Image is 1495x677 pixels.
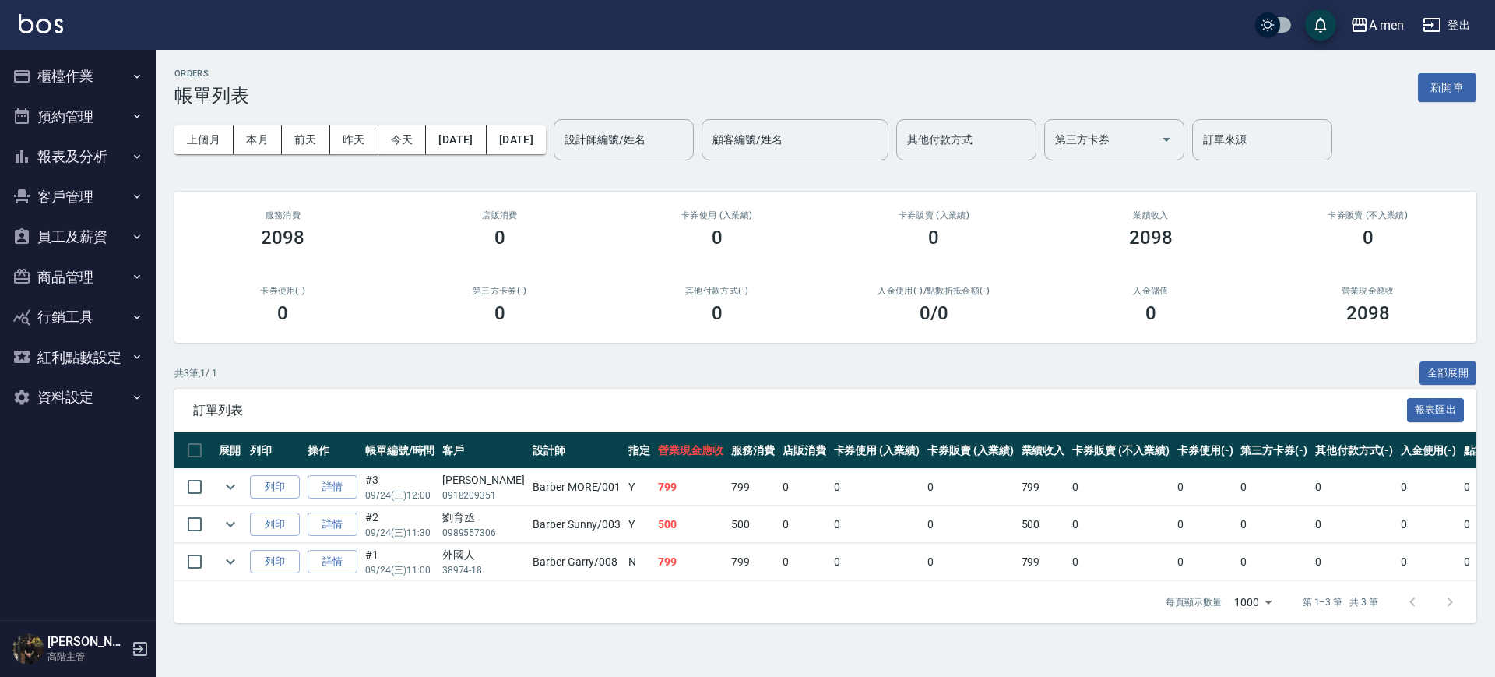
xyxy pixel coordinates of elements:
h3: 0 [712,227,723,249]
img: Logo [19,14,63,33]
td: 500 [1018,506,1069,543]
span: 訂單列表 [193,403,1407,418]
td: 799 [1018,469,1069,506]
h3: 2098 [1129,227,1173,249]
td: 799 [654,469,727,506]
h2: 卡券販賣 (不入業績) [1278,210,1458,220]
button: 報表匯出 [1407,398,1465,422]
td: 0 [1397,544,1461,580]
td: 0 [1173,469,1237,506]
th: 業績收入 [1018,432,1069,469]
td: N [624,544,654,580]
button: 客戶管理 [6,177,149,217]
button: expand row [219,513,242,536]
th: 營業現金應收 [654,432,727,469]
p: 第 1–3 筆 共 3 筆 [1303,595,1378,609]
button: 登出 [1416,11,1476,40]
button: Open [1154,127,1179,152]
button: 今天 [378,125,427,154]
td: 0 [923,506,1018,543]
button: 本月 [234,125,282,154]
td: Y [624,469,654,506]
div: 1000 [1228,581,1278,623]
h2: 其他付款方式(-) [627,286,807,296]
a: 詳情 [308,513,357,537]
td: 0 [1068,544,1173,580]
td: 799 [727,469,779,506]
button: 行銷工具 [6,297,149,337]
h2: 卡券使用(-) [193,286,373,296]
button: save [1305,9,1336,41]
th: 店販消費 [779,432,830,469]
th: 第三方卡券(-) [1236,432,1311,469]
td: 0 [1236,506,1311,543]
td: #1 [361,544,438,580]
button: 前天 [282,125,330,154]
p: 每頁顯示數量 [1166,595,1222,609]
td: 0 [779,469,830,506]
th: 帳單編號/時間 [361,432,438,469]
h2: ORDERS [174,69,249,79]
th: 客戶 [438,432,529,469]
td: 0 [1068,469,1173,506]
button: [DATE] [487,125,546,154]
td: 799 [654,544,727,580]
h2: 營業現金應收 [1278,286,1458,296]
button: 列印 [250,475,300,499]
td: 0 [923,469,1018,506]
h3: 0 [712,302,723,324]
th: 其他付款方式(-) [1311,432,1397,469]
h2: 第三方卡券(-) [410,286,590,296]
h2: 店販消費 [410,210,590,220]
button: 預約管理 [6,97,149,137]
button: 昨天 [330,125,378,154]
td: 0 [1397,506,1461,543]
td: 0 [830,469,924,506]
th: 操作 [304,432,361,469]
button: 新開單 [1418,73,1476,102]
a: 詳情 [308,550,357,574]
h3: 2098 [1346,302,1390,324]
button: 列印 [250,513,300,537]
th: 卡券販賣 (入業績) [923,432,1018,469]
td: 0 [779,544,830,580]
th: 卡券使用 (入業績) [830,432,924,469]
div: [PERSON_NAME] [442,472,525,488]
button: 資料設定 [6,377,149,418]
td: 0 [1311,506,1397,543]
h3: 服務消費 [193,210,373,220]
td: Y [624,506,654,543]
th: 列印 [246,432,304,469]
h3: 0 [494,227,505,249]
td: Barber MORE /001 [529,469,624,506]
a: 新開單 [1418,79,1476,94]
p: 09/24 (三) 12:00 [365,488,434,502]
a: 詳情 [308,475,357,499]
th: 服務消費 [727,432,779,469]
h5: [PERSON_NAME] [47,634,127,650]
p: 09/24 (三) 11:30 [365,526,434,540]
th: 展開 [215,432,246,469]
h3: 0 [928,227,939,249]
td: 0 [1236,469,1311,506]
th: 指定 [624,432,654,469]
h3: 0 [1145,302,1156,324]
td: #3 [361,469,438,506]
button: 全部展開 [1419,361,1477,386]
td: 500 [727,506,779,543]
th: 入金使用(-) [1397,432,1461,469]
td: 500 [654,506,727,543]
h2: 卡券使用 (入業績) [627,210,807,220]
div: 外國人 [442,547,525,563]
td: 0 [830,506,924,543]
td: 0 [1236,544,1311,580]
td: 0 [923,544,1018,580]
button: 櫃檯作業 [6,56,149,97]
td: Barber Garry /008 [529,544,624,580]
button: 報表及分析 [6,136,149,177]
p: 38974-18 [442,563,525,577]
th: 設計師 [529,432,624,469]
td: 0 [830,544,924,580]
button: 上個月 [174,125,234,154]
button: A men [1344,9,1410,41]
